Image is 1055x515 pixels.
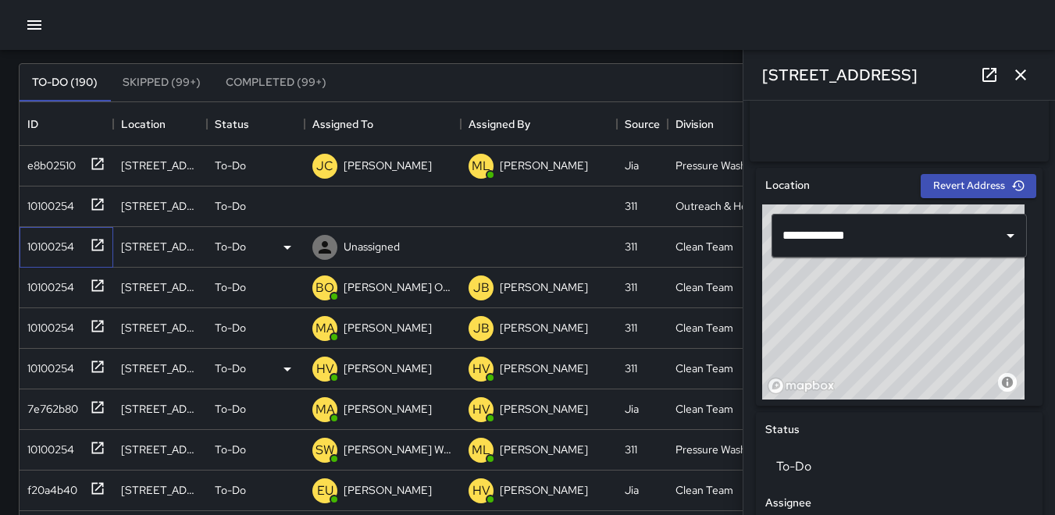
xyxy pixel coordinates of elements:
div: 311 [625,442,637,457]
p: [PERSON_NAME] [344,401,432,417]
p: To-Do [215,482,246,498]
p: To-Do [215,158,246,173]
p: Unassigned [344,239,400,254]
div: 950 Howard Street [121,320,199,336]
p: To-Do [215,401,246,417]
button: Completed (99+) [213,64,339,101]
div: 10100254 [21,354,74,376]
button: Skipped (99+) [110,64,213,101]
div: f20a4b40 [21,476,77,498]
div: Clean Team [675,401,733,417]
p: SW [315,441,334,460]
p: [PERSON_NAME] [344,320,432,336]
p: [PERSON_NAME] Overall [344,279,453,295]
div: 60 6th Street [121,401,199,417]
div: 43 11th Street [121,279,199,295]
p: To-Do [215,320,246,336]
p: [PERSON_NAME] [344,360,432,376]
div: 311 [625,198,637,214]
p: JC [316,157,333,176]
p: JB [473,319,490,338]
p: To-Do [215,442,246,457]
div: Clean Team [675,279,733,295]
div: Source [617,102,668,146]
div: ID [27,102,38,146]
div: 96 6th Street [121,239,199,254]
div: 10100254 [21,273,74,295]
div: 10100254 [21,233,74,254]
p: MA [315,319,335,338]
div: Assigned To [312,102,373,146]
div: Location [113,102,207,146]
p: [PERSON_NAME] [344,158,432,173]
p: HV [472,481,490,500]
div: Jia [625,482,639,498]
div: Assigned To [305,102,461,146]
p: ML [472,157,490,176]
p: [PERSON_NAME] [500,279,588,295]
p: To-Do [215,198,246,214]
div: 311 [625,279,637,295]
div: 311 [625,239,637,254]
div: Clean Team [675,320,733,336]
p: [PERSON_NAME] [500,320,588,336]
div: Pressure Washing [675,158,757,173]
p: [PERSON_NAME] [500,360,588,376]
div: Clean Team [675,239,733,254]
p: BO [315,279,334,297]
div: 10100254 [21,314,74,336]
p: HV [472,400,490,419]
div: 10100254 [21,435,74,457]
div: 7e762b80 [21,395,78,417]
p: ML [472,441,490,460]
div: Assigned By [469,102,530,146]
div: e8b02510 [21,151,76,173]
p: [PERSON_NAME] [500,158,588,173]
div: ID [20,102,113,146]
div: 311 [625,360,637,376]
div: Clean Team [675,482,733,498]
p: HV [316,360,334,378]
div: Outreach & Hospitality [675,198,757,214]
div: 57 9th Street [121,158,199,173]
div: 1056 Market Street [121,482,199,498]
p: [PERSON_NAME] [500,401,588,417]
div: Location [121,102,166,146]
div: Assigned By [461,102,617,146]
div: Status [215,102,249,146]
div: Pressure Washing [675,442,757,457]
p: To-Do [215,279,246,295]
p: HV [472,360,490,378]
div: Status [207,102,305,146]
p: [PERSON_NAME] [344,482,432,498]
p: [PERSON_NAME] Weekly [344,442,453,457]
div: Clean Team [675,360,733,376]
p: [PERSON_NAME] [500,482,588,498]
p: To-Do [215,239,246,254]
button: To-Do (190) [20,64,110,101]
div: 1270 Mission Street [121,360,199,376]
div: Jia [625,158,639,173]
div: 1035 Market Street [121,442,199,457]
p: [PERSON_NAME] [500,442,588,457]
div: Division [675,102,714,146]
p: JB [473,279,490,297]
p: EU [317,481,333,500]
div: 10100254 [21,192,74,214]
div: 1038 Mission Street [121,198,199,214]
p: To-Do [215,360,246,376]
div: Source [625,102,660,146]
div: Division [668,102,765,146]
div: 311 [625,320,637,336]
p: MA [315,400,335,419]
div: Jia [625,401,639,417]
